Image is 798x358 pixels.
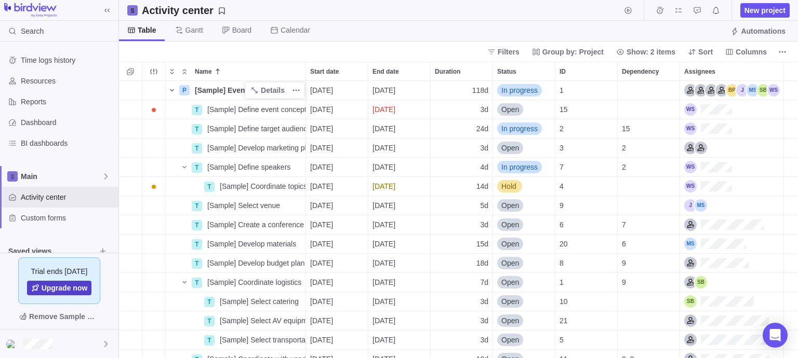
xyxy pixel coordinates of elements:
div: 15 [555,100,617,119]
div: Assignees [680,62,783,80]
span: Start timer [621,3,635,18]
div: End date [368,235,431,254]
div: Name [166,158,306,177]
div: Name [191,62,305,80]
div: Assignees [680,158,784,177]
div: Status [493,273,555,292]
div: Marketing Manager [684,142,697,154]
div: Assignees [680,273,784,292]
div: T [192,162,202,173]
div: Name [166,177,306,196]
div: Trouble indication [142,177,166,196]
div: ID [555,254,618,273]
div: Name [166,235,306,254]
div: Trouble indication [142,292,166,311]
div: Dependency [618,158,680,177]
div: Will Salah [767,84,780,97]
div: Status [493,196,555,215]
div: In progress [493,119,555,138]
span: Collapse [178,64,191,79]
span: 24d [476,123,488,134]
span: 2 [560,123,564,134]
div: End date [368,215,431,235]
div: Start date [306,273,368,292]
span: 9 [560,200,564,211]
div: Start date [306,311,368,331]
div: Will Salah [684,180,697,192]
div: T [204,182,215,192]
img: Show [6,340,19,348]
div: Status [493,292,555,311]
div: Duration [431,196,493,215]
div: End date [368,62,430,80]
a: Notifications [709,8,723,16]
div: T [204,297,215,307]
div: T [192,105,202,115]
div: In progress [493,81,555,100]
div: Start date [306,139,368,158]
div: Dependency [618,311,680,331]
div: Social Media Coordinator [695,142,707,154]
span: [DATE] [310,85,333,95]
div: Status [493,81,555,100]
div: Event Manager [684,84,697,97]
div: Status [493,139,555,158]
div: Dependency [618,254,680,273]
span: 2 [622,143,626,153]
a: Upgrade now [27,281,92,295]
span: ID [560,66,566,77]
div: ID [555,235,618,254]
div: Start date [306,81,368,100]
span: Gantt [185,25,203,35]
div: [Sample] Define event concept [203,100,305,119]
div: Start date [306,100,368,119]
div: Dependency [618,177,680,196]
div: Status [493,100,555,119]
span: Automations [741,26,786,36]
div: Logistics Coordinator [695,84,707,97]
div: Name [166,139,306,158]
span: More actions [289,83,303,98]
div: Jagadesh [684,199,697,212]
span: Show: 2 items [627,47,675,57]
span: Reports [21,97,114,107]
div: Duration [431,139,493,158]
span: Approval requests [690,3,704,18]
div: End date [368,254,431,273]
div: Will Salah [684,122,697,135]
span: In progress [501,85,538,95]
span: Group by: Project [542,47,604,57]
div: Assignees [680,235,784,254]
div: Trouble indication [142,254,166,273]
div: T [192,258,202,269]
div: Open [493,100,555,119]
div: Trouble indication [142,158,166,177]
div: Sandra Bellmont [757,84,769,97]
span: Activity center [21,192,114,202]
div: End date [368,331,431,350]
span: 4d [480,162,488,172]
div: End date [368,273,431,292]
span: [Sample] Coordinate topics with speakers [220,181,305,191]
span: Notifications [709,3,723,18]
span: [DATE] [373,162,395,172]
div: Duration [431,254,493,273]
div: 3 [555,139,617,157]
div: End date [368,196,431,215]
div: Name [166,81,306,100]
div: Duration [431,331,493,350]
span: Show: 2 items [612,45,680,59]
div: End date [368,177,431,196]
span: [DATE] [310,104,333,115]
div: Will Salah [684,161,697,173]
img: logo [4,3,57,18]
span: Open [501,143,519,153]
div: Open [493,139,555,157]
div: [Sample] Define target audience [203,119,305,138]
div: 9 [555,196,617,215]
span: Main [21,171,102,182]
div: Name [166,100,306,119]
div: Dependency [618,235,680,254]
span: Dashboard [21,117,114,128]
span: 3d [480,143,488,153]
